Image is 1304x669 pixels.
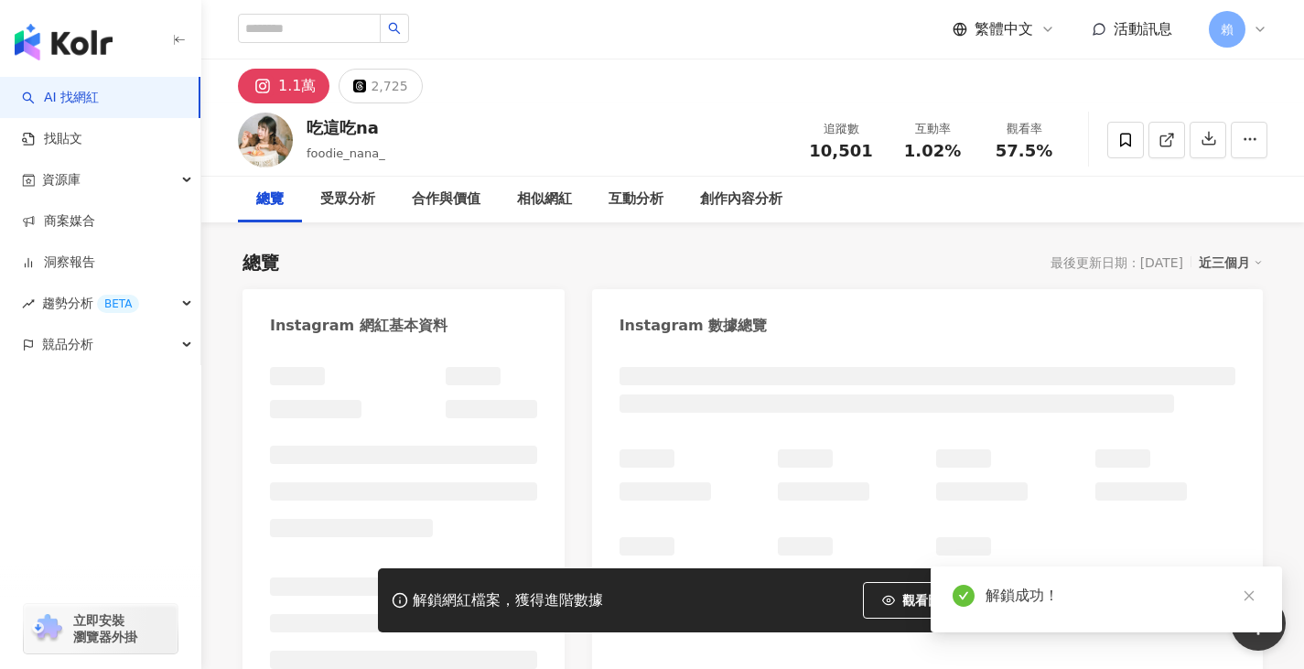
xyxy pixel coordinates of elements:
[620,316,768,336] div: Instagram 數據總覽
[29,614,65,643] img: chrome extension
[986,585,1260,607] div: 解鎖成功！
[388,22,401,35] span: search
[42,283,139,324] span: 趨勢分析
[22,212,95,231] a: 商案媒合
[238,113,293,167] img: KOL Avatar
[863,582,998,619] button: 觀看圖表範例
[902,593,979,608] span: 觀看圖表範例
[1243,589,1256,602] span: close
[806,120,876,138] div: 追蹤數
[1199,251,1263,275] div: 近三個月
[609,189,663,210] div: 互動分析
[1051,255,1183,270] div: 最後更新日期：[DATE]
[22,297,35,310] span: rise
[42,324,93,365] span: 競品分析
[242,250,279,275] div: 總覽
[238,69,329,103] button: 1.1萬
[320,189,375,210] div: 受眾分析
[700,189,782,210] div: 創作內容分析
[22,130,82,148] a: 找貼文
[73,612,137,645] span: 立即安裝 瀏覽器外掛
[22,89,99,107] a: searchAI 找網紅
[42,159,81,200] span: 資源庫
[278,73,316,99] div: 1.1萬
[339,69,422,103] button: 2,725
[256,189,284,210] div: 總覽
[22,254,95,272] a: 洞察報告
[975,19,1033,39] span: 繁體中文
[904,142,961,160] span: 1.02%
[24,604,178,653] a: chrome extension立即安裝 瀏覽器外掛
[413,591,603,610] div: 解鎖網紅檔案，獲得進階數據
[898,120,967,138] div: 互動率
[996,142,1052,160] span: 57.5%
[1221,19,1234,39] span: 賴
[809,141,872,160] span: 10,501
[953,585,975,607] span: check-circle
[97,295,139,313] div: BETA
[412,189,480,210] div: 合作與價值
[307,146,385,160] span: foodie_nana_
[1114,20,1172,38] span: 活動訊息
[517,189,572,210] div: 相似網紅
[15,24,113,60] img: logo
[989,120,1059,138] div: 觀看率
[307,116,385,139] div: 吃這吃na
[371,73,407,99] div: 2,725
[270,316,447,336] div: Instagram 網紅基本資料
